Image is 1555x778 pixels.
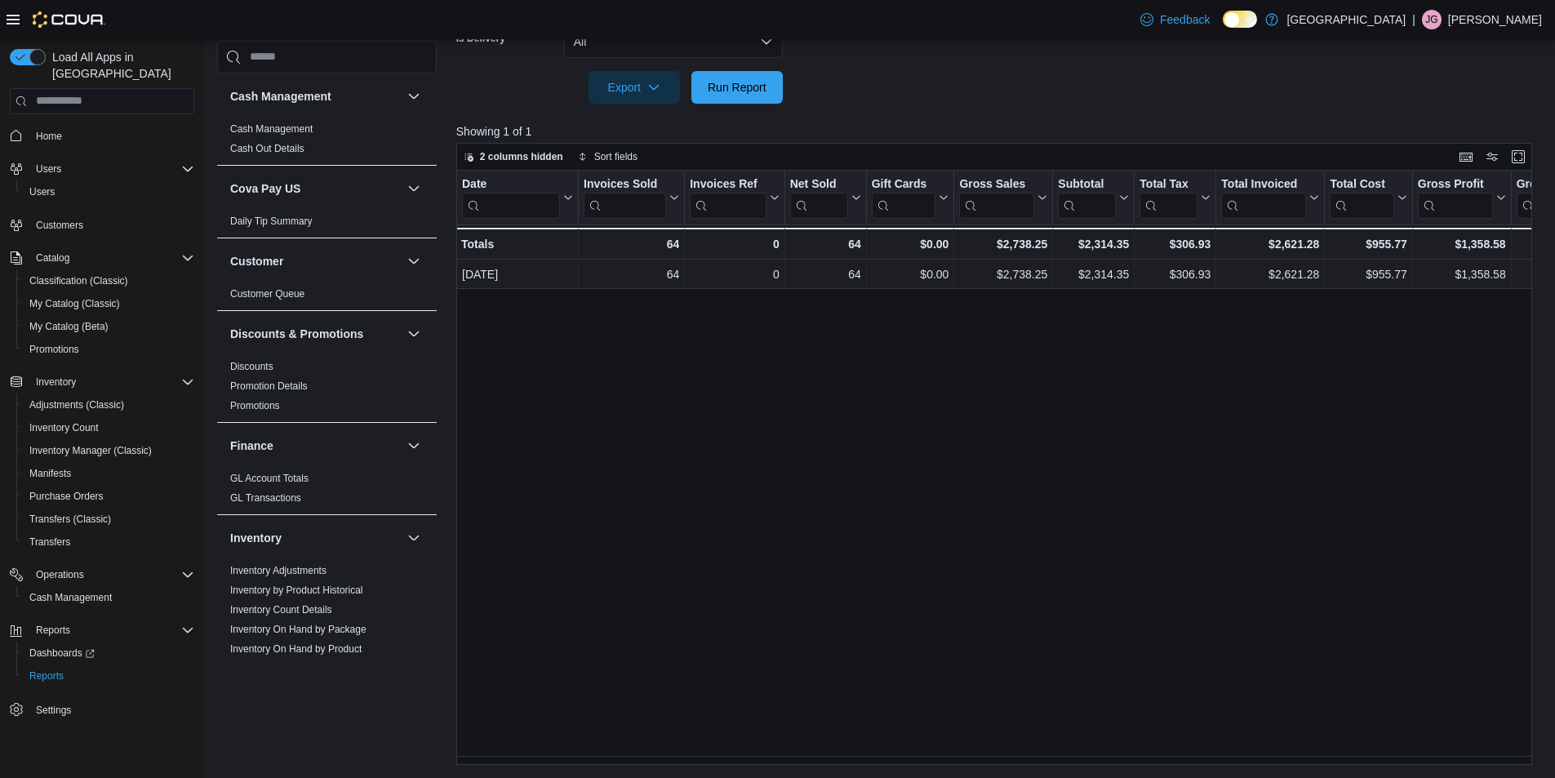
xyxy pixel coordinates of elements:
[230,438,401,454] button: Finance
[3,124,201,148] button: Home
[584,234,679,254] div: 64
[3,563,201,586] button: Operations
[230,180,300,197] h3: Cova Pay US
[230,287,304,300] span: Customer Queue
[461,234,573,254] div: Totals
[230,491,301,505] span: GL Transactions
[230,215,313,228] span: Daily Tip Summary
[404,179,424,198] button: Cova Pay US
[1058,234,1129,254] div: $2,314.35
[23,182,194,202] span: Users
[29,700,78,720] a: Settings
[230,180,401,197] button: Cova Pay US
[16,665,201,687] button: Reports
[16,292,201,315] button: My Catalog (Classic)
[23,395,131,415] a: Adjustments (Classic)
[217,469,437,514] div: Finance
[1456,147,1476,167] button: Keyboard shortcuts
[16,269,201,292] button: Classification (Classic)
[29,565,91,585] button: Operations
[36,704,71,717] span: Settings
[1330,234,1406,254] div: $955.77
[404,87,424,106] button: Cash Management
[230,326,401,342] button: Discounts & Promotions
[23,588,194,607] span: Cash Management
[230,530,282,546] h3: Inventory
[404,528,424,548] button: Inventory
[23,271,194,291] span: Classification (Classic)
[230,564,327,577] span: Inventory Adjustments
[23,532,77,552] a: Transfers
[217,119,437,165] div: Cash Management
[29,185,55,198] span: Users
[29,248,76,268] button: Catalog
[36,568,84,581] span: Operations
[23,509,194,529] span: Transfers (Classic)
[230,253,283,269] h3: Customer
[16,338,201,361] button: Promotions
[789,234,860,254] div: 64
[29,591,112,604] span: Cash Management
[29,372,82,392] button: Inventory
[23,643,194,663] span: Dashboards
[230,326,363,342] h3: Discounts & Promotions
[691,71,783,104] button: Run Report
[457,147,570,167] button: 2 columns hidden
[404,436,424,456] button: Finance
[3,247,201,269] button: Catalog
[230,565,327,576] a: Inventory Adjustments
[1448,10,1542,29] p: [PERSON_NAME]
[1134,3,1216,36] a: Feedback
[23,532,194,552] span: Transfers
[23,340,194,359] span: Promotions
[23,294,127,313] a: My Catalog (Classic)
[3,371,201,393] button: Inventory
[456,123,1544,140] p: Showing 1 of 1
[564,25,783,58] button: All
[29,343,79,356] span: Promotions
[29,127,69,146] a: Home
[230,253,401,269] button: Customer
[230,399,280,412] span: Promotions
[230,88,331,104] h3: Cash Management
[46,49,194,82] span: Load All Apps in [GEOGRAPHIC_DATA]
[230,123,313,135] a: Cash Management
[1223,28,1224,29] span: Dark Mode
[598,71,670,104] span: Export
[23,588,118,607] a: Cash Management
[16,416,201,439] button: Inventory Count
[230,604,332,616] a: Inventory Count Details
[16,485,201,508] button: Purchase Orders
[230,143,304,154] a: Cash Out Details
[3,619,201,642] button: Reports
[230,360,273,373] span: Discounts
[36,251,69,265] span: Catalog
[10,118,194,764] nav: Complex example
[29,699,194,719] span: Settings
[23,395,194,415] span: Adjustments (Classic)
[29,320,109,333] span: My Catalog (Beta)
[23,643,101,663] a: Dashboards
[23,487,110,506] a: Purchase Orders
[23,271,135,291] a: Classification (Classic)
[1223,11,1257,28] input: Dark Mode
[16,531,201,553] button: Transfers
[33,11,105,28] img: Cova
[23,487,194,506] span: Purchase Orders
[23,464,78,483] a: Manifests
[1160,11,1210,28] span: Feedback
[29,421,99,434] span: Inventory Count
[23,441,158,460] a: Inventory Manager (Classic)
[1221,234,1319,254] div: $2,621.28
[36,219,83,232] span: Customers
[230,361,273,372] a: Discounts
[1422,10,1442,29] div: Jesus Gonzalez
[29,565,194,585] span: Operations
[16,508,201,531] button: Transfers (Classic)
[16,462,201,485] button: Manifests
[23,666,194,686] span: Reports
[16,642,201,665] a: Dashboards
[29,372,194,392] span: Inventory
[36,162,61,176] span: Users
[29,513,111,526] span: Transfers (Classic)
